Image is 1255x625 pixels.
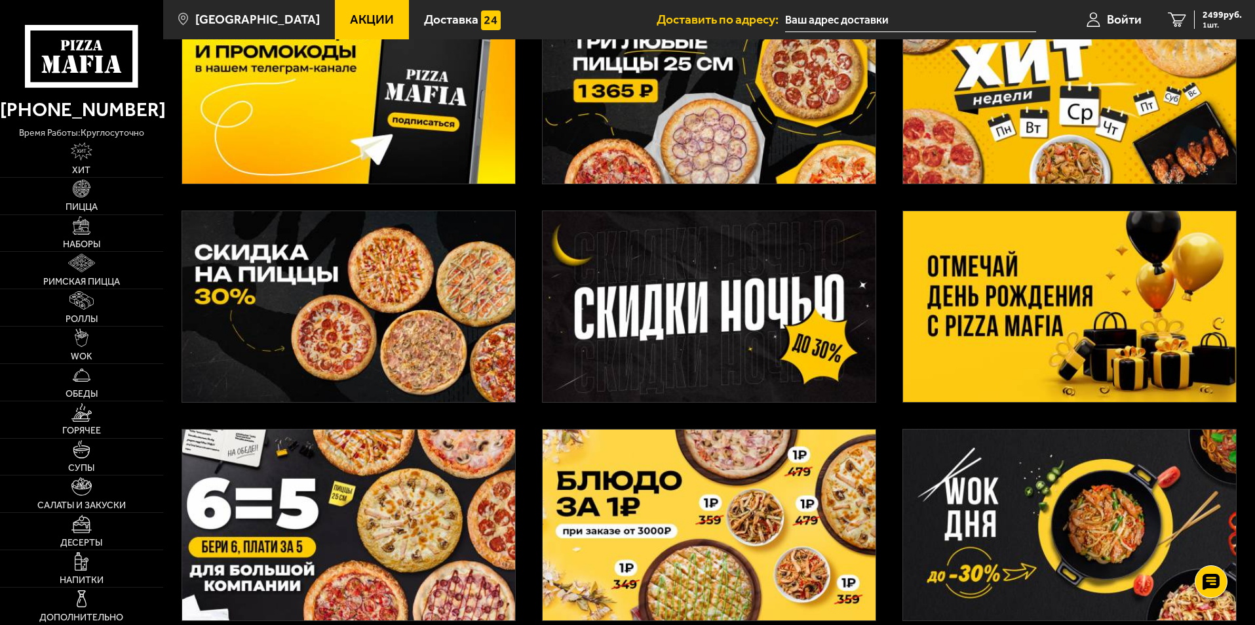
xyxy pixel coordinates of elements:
[657,13,785,26] span: Доставить по адресу:
[43,277,120,287] span: Римская пицца
[37,501,126,510] span: Салаты и закуски
[39,613,123,622] span: Дополнительно
[66,315,98,324] span: Роллы
[785,8,1036,32] input: Ваш адрес доставки
[60,576,104,585] span: Напитки
[66,203,98,212] span: Пицца
[62,426,101,435] span: Горячее
[60,538,102,548] span: Десерты
[1203,10,1242,20] span: 2499 руб.
[63,240,100,249] span: Наборы
[481,10,501,30] img: 15daf4d41897b9f0e9f617042186c801.svg
[424,13,478,26] span: Доставка
[350,13,394,26] span: Акции
[1107,13,1142,26] span: Войти
[68,464,94,473] span: Супы
[1203,21,1242,29] span: 1 шт.
[72,166,90,175] span: Хит
[66,390,98,399] span: Обеды
[71,352,92,361] span: WOK
[195,13,320,26] span: [GEOGRAPHIC_DATA]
